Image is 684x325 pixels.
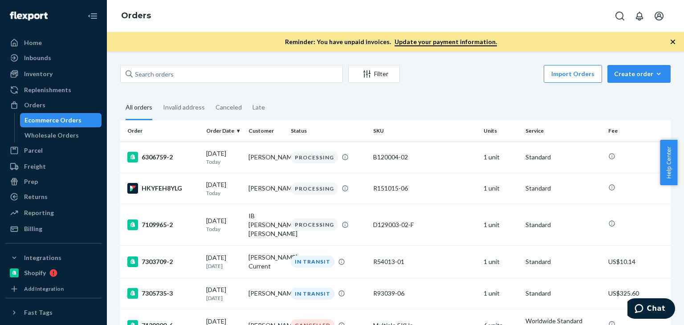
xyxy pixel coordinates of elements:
p: Today [206,189,241,197]
div: Customer [248,127,284,134]
button: Open Search Box [611,7,629,25]
div: [DATE] [206,149,241,166]
td: US$10.14 [605,245,671,278]
p: Reminder: You have unpaid invoices. [285,37,497,46]
img: Flexport logo [10,12,48,20]
div: Parcel [24,146,43,155]
td: [PERSON_NAME] [245,278,287,309]
div: PROCESSING [291,219,338,231]
div: R151015-06 [373,184,476,193]
a: Add Integration [5,284,102,294]
div: 7109965-2 [127,219,199,230]
div: HKYFEH8YLG [127,183,199,194]
div: Canceled [216,96,242,119]
div: Invalid address [163,96,205,119]
div: Inventory [24,69,53,78]
th: Order Date [203,120,245,142]
div: Billing [24,224,42,233]
div: D129003-02-F [373,220,476,229]
a: Inbounds [5,51,102,65]
div: [DATE] [206,180,241,197]
button: Help Center [660,140,677,185]
th: Fee [605,120,671,142]
div: PROCESSING [291,151,338,163]
div: Home [24,38,42,47]
td: [PERSON_NAME] Current [245,245,287,278]
td: 1 unit [480,173,522,204]
a: Replenishments [5,83,102,97]
td: 1 unit [480,245,522,278]
button: Import Orders [544,65,602,83]
a: Ecommerce Orders [20,113,102,127]
p: Standard [525,257,601,266]
iframe: Opens a widget where you can chat to one of our agents [627,298,675,321]
th: Units [480,120,522,142]
div: All orders [126,96,152,120]
div: Add Integration [24,285,64,292]
p: Standard [525,153,601,162]
td: 1 unit [480,204,522,245]
a: Orders [121,11,151,20]
th: SKU [370,120,480,142]
div: Integrations [24,253,61,262]
div: Freight [24,162,46,171]
a: Parcel [5,143,102,158]
button: Create order [607,65,671,83]
p: Standard [525,220,601,229]
div: Inbounds [24,53,51,62]
td: [PERSON_NAME] [245,142,287,173]
p: Standard [525,289,601,298]
div: Returns [24,192,48,201]
div: R54013-01 [373,257,476,266]
th: Service [522,120,604,142]
div: R93039-06 [373,289,476,298]
div: Wholesale Orders [24,131,79,140]
div: Late [252,96,265,119]
p: Today [206,225,241,233]
td: US$325.60 [605,278,671,309]
p: Standard [525,184,601,193]
button: Open notifications [631,7,648,25]
div: B120004-02 [373,153,476,162]
a: Freight [5,159,102,174]
a: Orders [5,98,102,112]
td: IB [PERSON_NAME] [PERSON_NAME] [245,204,287,245]
td: 1 unit [480,142,522,173]
div: [DATE] [206,285,241,302]
a: Update your payment information. [395,38,497,46]
div: [DATE] [206,216,241,233]
ol: breadcrumbs [114,3,158,29]
button: Filter [348,65,400,83]
div: Reporting [24,208,54,217]
p: Today [206,158,241,166]
button: Close Navigation [84,7,102,25]
div: Create order [614,69,664,78]
td: 1 unit [480,278,522,309]
p: [DATE] [206,294,241,302]
div: [DATE] [206,253,241,270]
div: 7303709-2 [127,256,199,267]
div: Orders [24,101,45,110]
a: Reporting [5,206,102,220]
p: [DATE] [206,262,241,270]
div: IN TRANSIT [291,288,334,300]
div: 6306759-2 [127,152,199,162]
div: Shopify [24,268,46,277]
a: Home [5,36,102,50]
div: Replenishments [24,85,71,94]
div: IN TRANSIT [291,256,334,268]
button: Integrations [5,251,102,265]
div: Prep [24,177,38,186]
a: Returns [5,190,102,204]
div: Filter [349,69,399,78]
button: Fast Tags [5,305,102,320]
a: Wholesale Orders [20,128,102,142]
div: 7305735-3 [127,288,199,299]
td: [PERSON_NAME] [245,173,287,204]
div: Ecommerce Orders [24,116,81,125]
input: Search orders [120,65,343,83]
a: Billing [5,222,102,236]
div: Fast Tags [24,308,53,317]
